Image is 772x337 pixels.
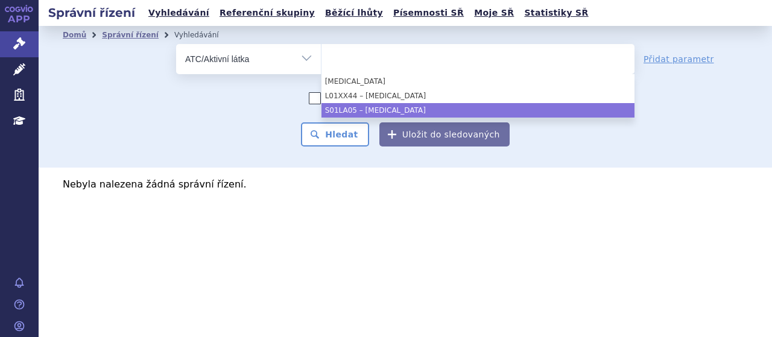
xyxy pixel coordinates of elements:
button: Uložit do sledovaných [379,122,510,146]
a: Domů [63,31,86,39]
li: [MEDICAL_DATA] [321,74,634,89]
li: L01XX44 – [MEDICAL_DATA] [321,89,634,103]
li: Vyhledávání [174,26,235,44]
a: Běžící lhůty [321,5,387,21]
li: S01LA05 – [MEDICAL_DATA] [321,103,634,118]
h2: Správní řízení [39,4,145,21]
button: Hledat [301,122,369,146]
a: Statistiky SŘ [520,5,592,21]
a: Písemnosti SŘ [390,5,467,21]
a: Přidat parametr [644,53,714,65]
a: Správní řízení [102,31,159,39]
label: Zahrnout [DEMOGRAPHIC_DATA] přípravky [309,92,502,104]
a: Moje SŘ [470,5,517,21]
a: Referenční skupiny [216,5,318,21]
a: Vyhledávání [145,5,213,21]
p: Nebyla nalezena žádná správní řízení. [63,180,748,189]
